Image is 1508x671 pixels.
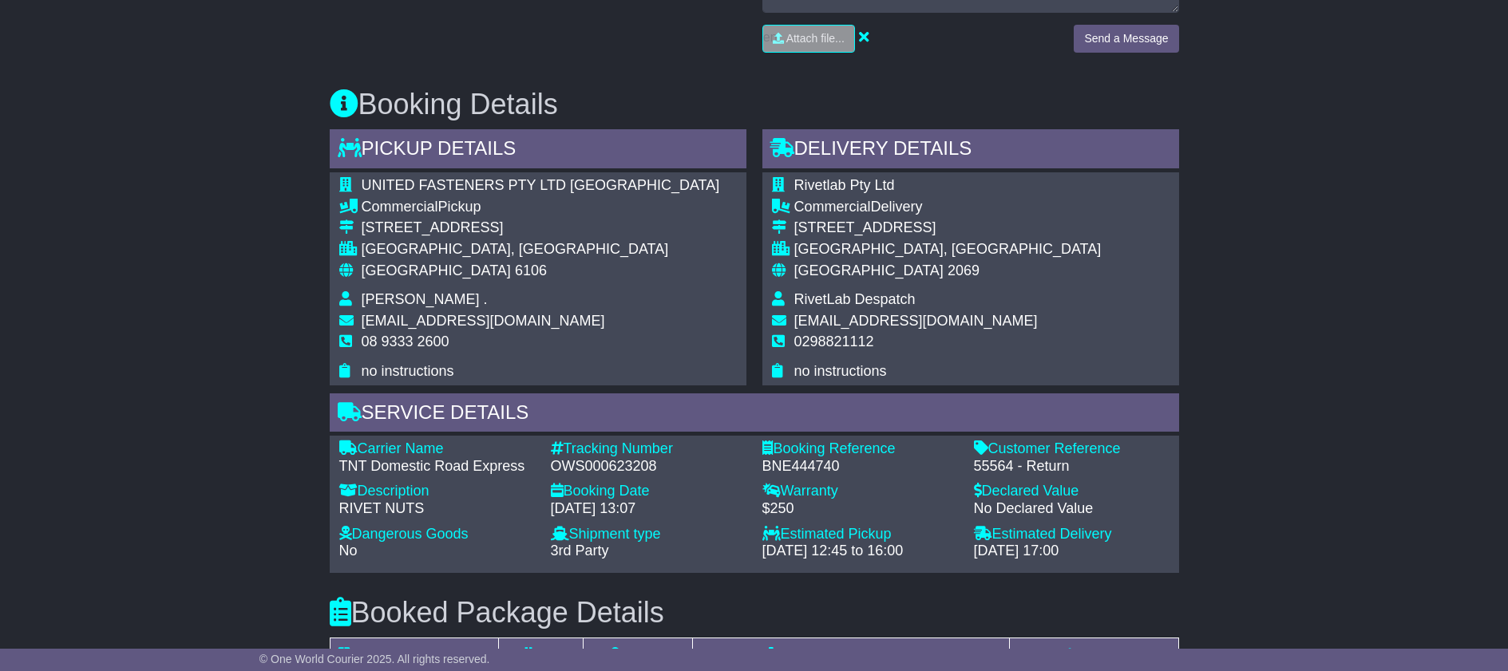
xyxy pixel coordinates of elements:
[948,262,980,278] span: 2069
[762,458,958,476] div: BNE444740
[330,393,1179,436] div: Service Details
[551,500,746,518] div: [DATE] 13:07
[362,199,720,216] div: Pickup
[762,440,958,458] div: Booking Reference
[974,458,1170,476] div: 55564 - Return
[362,177,720,193] span: UNITED FASTENERS PTY LTD [GEOGRAPHIC_DATA]
[794,334,874,349] span: 0298821112
[551,483,746,500] div: Booking Date
[339,458,535,476] div: TNT Domestic Road Express
[794,177,895,193] span: Rivetlab Pty Ltd
[974,483,1170,500] div: Declared Value
[551,543,609,559] span: 3rd Party
[515,262,547,278] span: 6106
[551,526,746,543] div: Shipment type
[362,291,488,307] span: [PERSON_NAME] .
[362,241,720,259] div: [GEOGRAPHIC_DATA], [GEOGRAPHIC_DATA]
[339,526,535,543] div: Dangerous Goods
[762,543,958,560] div: [DATE] 12:45 to 16:00
[362,334,449,349] span: 08 9333 2600
[330,89,1179,120] h3: Booking Details
[974,543,1170,560] div: [DATE] 17:00
[362,219,720,237] div: [STREET_ADDRESS]
[362,199,438,215] span: Commercial
[330,597,1179,629] h3: Booked Package Details
[1074,25,1178,53] button: Send a Message
[551,440,746,458] div: Tracking Number
[794,291,916,307] span: RivetLab Despatch
[362,363,454,379] span: no instructions
[259,653,490,665] span: © One World Courier 2025. All rights reserved.
[330,129,746,172] div: Pickup Details
[762,483,958,500] div: Warranty
[762,129,1179,172] div: Delivery Details
[974,526,1170,543] div: Estimated Delivery
[362,262,511,278] span: [GEOGRAPHIC_DATA]
[794,313,1038,329] span: [EMAIL_ADDRESS][DOMAIN_NAME]
[339,543,358,559] span: No
[794,219,1102,237] div: [STREET_ADDRESS]
[794,262,944,278] span: [GEOGRAPHIC_DATA]
[974,500,1170,518] div: No Declared Value
[794,363,887,379] span: no instructions
[794,199,1102,216] div: Delivery
[974,440,1170,458] div: Customer Reference
[362,313,605,329] span: [EMAIL_ADDRESS][DOMAIN_NAME]
[762,526,958,543] div: Estimated Pickup
[762,500,958,518] div: $250
[339,440,535,458] div: Carrier Name
[794,241,1102,259] div: [GEOGRAPHIC_DATA], [GEOGRAPHIC_DATA]
[339,483,535,500] div: Description
[551,458,746,476] div: OWS000623208
[339,500,535,518] div: RIVET NUTS
[794,199,871,215] span: Commercial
